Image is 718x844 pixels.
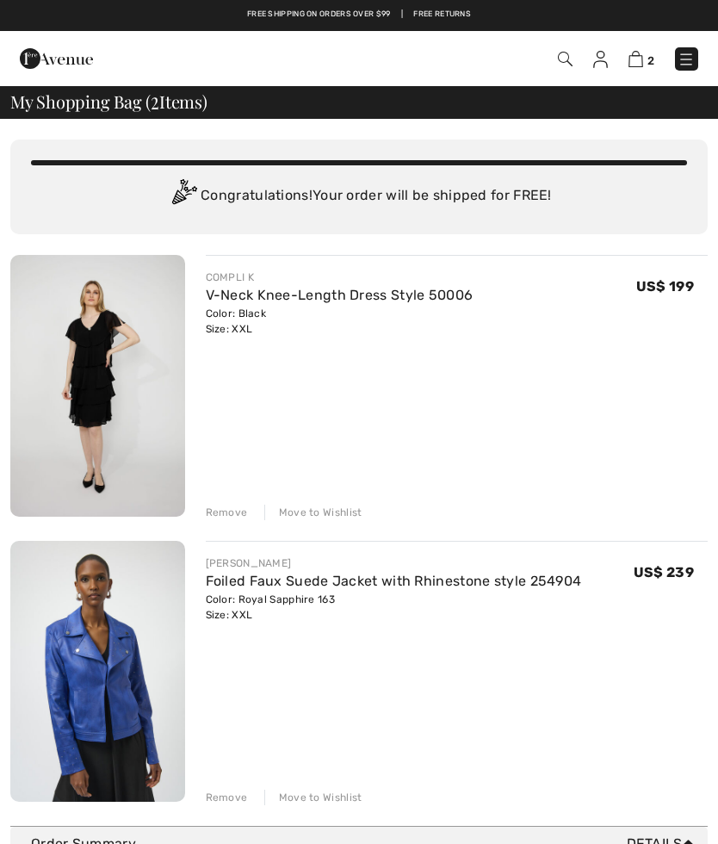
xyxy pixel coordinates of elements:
div: Remove [206,790,248,805]
img: My Info [593,51,608,68]
img: Search [558,52,573,66]
div: Move to Wishlist [264,505,362,520]
span: 2 [647,54,654,67]
img: Foiled Faux Suede Jacket with Rhinestone style 254904 [10,541,185,802]
div: [PERSON_NAME] [206,555,582,571]
div: Congratulations! Your order will be shipped for FREE! [31,179,687,214]
a: Foiled Faux Suede Jacket with Rhinestone style 254904 [206,573,582,589]
a: Free Returns [413,9,471,21]
img: Shopping Bag [628,51,643,67]
img: V-Neck Knee-Length Dress Style 50006 [10,255,185,517]
a: 2 [628,48,654,69]
a: 1ère Avenue [20,49,93,65]
div: Move to Wishlist [264,790,362,805]
img: 1ère Avenue [20,41,93,76]
span: US$ 239 [634,564,694,580]
span: 2 [151,89,159,111]
span: My Shopping Bag ( Items) [10,93,207,110]
a: Free shipping on orders over $99 [247,9,391,21]
span: | [401,9,403,21]
img: Congratulation2.svg [166,179,201,214]
div: Color: Royal Sapphire 163 Size: XXL [206,592,582,623]
div: Color: Black Size: XXL [206,306,474,337]
span: US$ 199 [636,278,694,295]
img: Menu [678,51,695,68]
a: V-Neck Knee-Length Dress Style 50006 [206,287,474,303]
div: Remove [206,505,248,520]
div: COMPLI K [206,270,474,285]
